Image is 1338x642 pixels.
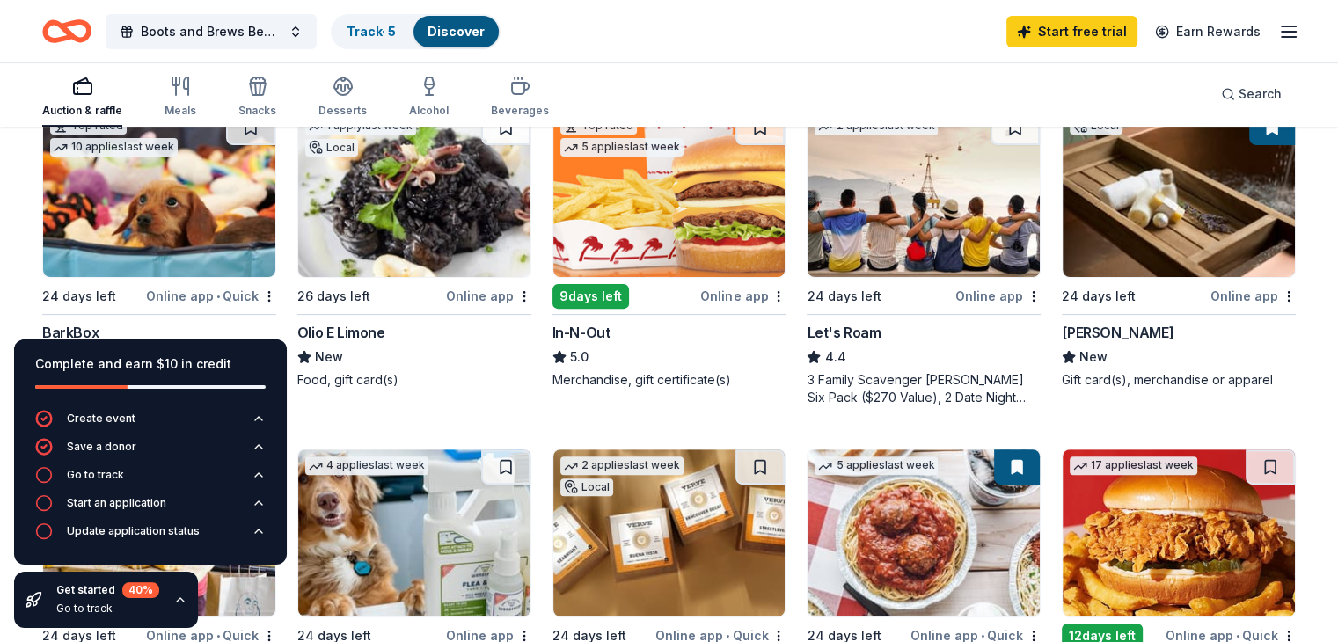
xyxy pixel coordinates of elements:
button: Meals [165,69,196,127]
div: Local [305,139,358,157]
div: Online app [446,285,531,307]
span: New [315,347,343,368]
img: Image for KBP Foods [1063,449,1295,616]
div: Merchandise, gift certificate(s) [552,371,786,389]
div: Get started [56,582,159,598]
a: Home [42,11,91,52]
div: Online app Quick [146,285,276,307]
a: Image for In-N-OutTop rated5 applieslast week9days leftOnline appIn-N-Out5.0Merchandise, gift cer... [552,109,786,389]
div: 26 days left [297,286,370,307]
div: Food, gift card(s) [297,371,531,389]
span: Search [1239,84,1282,105]
div: Go to track [56,602,159,616]
div: Online app [1210,285,1296,307]
div: Local [560,478,613,496]
div: Gift card(s), merchandise or apparel [1062,371,1296,389]
div: [PERSON_NAME] [1062,322,1173,343]
div: 10 applies last week [50,138,178,157]
div: 24 days left [807,286,881,307]
button: Track· 5Discover [331,14,501,49]
button: Desserts [318,69,367,127]
a: Start free trial [1006,16,1137,47]
div: Update application status [67,524,200,538]
img: Image for Wondercide [298,449,530,616]
a: Earn Rewards [1144,16,1271,47]
img: Image for Olio E Limone [298,110,530,277]
div: 4 applies last week [305,456,428,475]
div: Desserts [318,104,367,118]
a: Track· 5 [347,24,396,39]
button: Snacks [238,69,276,127]
div: Save a donor [67,440,136,454]
div: Snacks [238,104,276,118]
div: 9 days left [552,284,629,309]
span: Boots and Brews Benefit Gala [141,21,281,42]
span: 5.0 [570,347,589,368]
div: 2 applies last week [560,456,684,475]
img: Image for Let's Roam [808,110,1040,277]
div: 3 Family Scavenger [PERSON_NAME] Six Pack ($270 Value), 2 Date Night Scavenger [PERSON_NAME] Two ... [807,371,1041,406]
button: Go to track [35,466,266,494]
div: BarkBox [42,322,99,343]
div: Go to track [67,468,124,482]
button: Beverages [491,69,549,127]
img: Image for BarkBox [43,110,275,277]
div: Meals [165,104,196,118]
span: 4.4 [824,347,845,368]
div: Olio E Limone [297,322,385,343]
a: Image for Olio E Limone1 applylast weekLocal26 days leftOnline appOlio E LimoneNewFood, gift card(s) [297,109,531,389]
div: 5 applies last week [560,138,684,157]
button: Save a donor [35,438,266,466]
a: Image for BarkBoxTop rated10 applieslast week24 days leftOnline app•QuickBarkBox5.0Dog toy(s), do... [42,109,276,389]
div: Online app [700,285,786,307]
div: 24 days left [1062,286,1136,307]
div: Let's Roam [807,322,881,343]
button: Update application status [35,522,266,551]
div: 5 applies last week [815,456,938,475]
img: Image for The Old Spaghetti Factory [808,449,1040,616]
div: Start an application [67,496,166,510]
button: Alcohol [409,69,449,127]
div: Online app [955,285,1041,307]
a: Image for Bernardus LodgeLocal24 days leftOnline app[PERSON_NAME]NewGift card(s), merchandise or ... [1062,109,1296,389]
a: Discover [428,24,485,39]
button: Search [1207,77,1296,112]
button: Create event [35,410,266,438]
div: Alcohol [409,104,449,118]
img: Image for In-N-Out [553,110,786,277]
span: New [1079,347,1108,368]
img: Image for Verve Coffee Roasters [553,449,786,616]
button: Start an application [35,494,266,522]
a: Image for Let's Roam2 applieslast week24 days leftOnline appLet's Roam4.43 Family Scavenger [PERS... [807,109,1041,406]
img: Image for Bernardus Lodge [1063,110,1295,277]
div: Create event [67,412,135,426]
div: 24 days left [42,286,116,307]
div: 40 % [122,582,159,598]
button: Boots and Brews Benefit Gala [106,14,317,49]
div: Complete and earn $10 in credit [35,354,266,375]
div: In-N-Out [552,322,611,343]
div: Auction & raffle [42,104,122,118]
div: Beverages [491,104,549,118]
div: 17 applies last week [1070,456,1197,475]
button: Auction & raffle [42,69,122,127]
span: • [216,289,220,303]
